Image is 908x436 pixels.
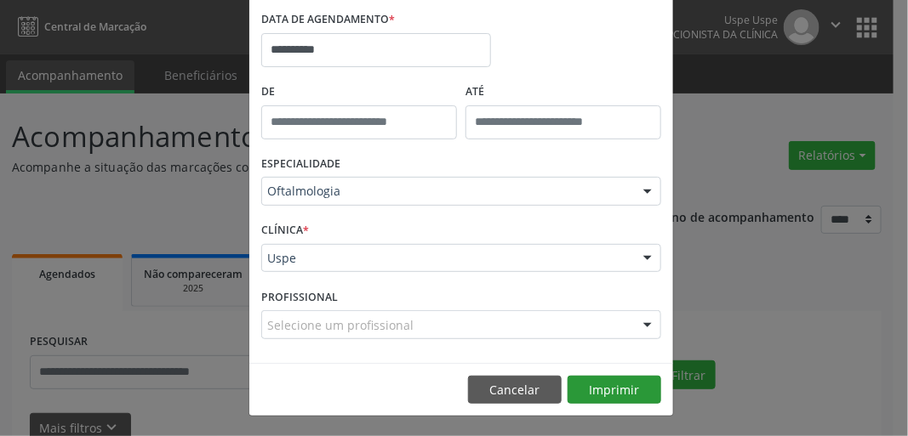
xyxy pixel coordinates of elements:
label: ESPECIALIDADE [261,151,340,178]
span: Uspe [267,250,626,267]
span: Selecione um profissional [267,316,414,334]
span: Oftalmologia [267,183,626,200]
label: PROFISSIONAL [261,284,338,310]
button: Cancelar [468,376,562,405]
label: CLÍNICA [261,218,309,244]
label: De [261,79,457,105]
label: ATÉ [465,79,661,105]
button: Imprimir [568,376,661,405]
label: DATA DE AGENDAMENTO [261,7,395,33]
